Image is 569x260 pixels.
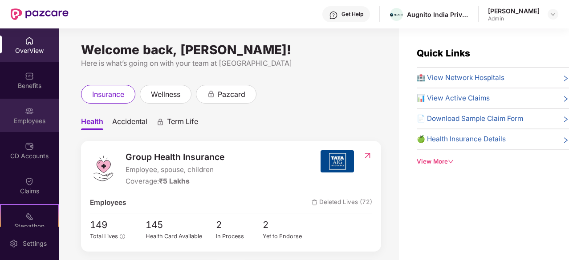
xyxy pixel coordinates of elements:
[11,8,69,20] img: New Pazcare Logo
[92,89,124,100] span: insurance
[25,36,34,45] img: svg+xml;base64,PHN2ZyBpZD0iSG9tZSIgeG1sbnM9Imh0dHA6Ly93d3cudzMub3JnLzIwMDAvc3ZnIiB3aWR0aD0iMjAiIG...
[90,197,126,208] span: Employees
[81,58,381,69] div: Here is what’s going on with your team at [GEOGRAPHIC_DATA]
[218,89,245,100] span: pazcard
[417,72,504,83] span: 🏥 View Network Hospitals
[312,200,317,205] img: deleteIcon
[263,218,310,232] span: 2
[562,95,569,104] span: right
[417,113,523,124] span: 📄 Download Sample Claim Form
[112,117,147,130] span: Accidental
[417,134,506,144] span: 🍏 Health Insurance Details
[562,74,569,83] span: right
[90,218,125,232] span: 149
[407,10,469,19] div: Augnito India Private Limited
[263,232,310,241] div: Yet to Endorse
[390,13,403,16] img: Augnito%20Logotype%20with%20logomark-8.png
[216,232,263,241] div: In Process
[417,93,490,104] span: 📊 View Active Claims
[20,239,49,248] div: Settings
[488,7,540,15] div: [PERSON_NAME]
[25,72,34,80] img: svg+xml;base64,PHN2ZyBpZD0iQmVuZWZpdHMiIHhtbG5zPSJodHRwOi8vd3d3LnczLm9yZy8yMDAwL3N2ZyIgd2lkdGg9Ij...
[448,159,454,164] span: down
[146,232,216,241] div: Health Card Available
[562,136,569,144] span: right
[90,233,118,240] span: Total Lives
[156,118,164,126] div: animation
[146,218,216,232] span: 145
[159,177,190,185] span: ₹5 Lakhs
[312,197,372,208] span: Deleted Lives (72)
[126,150,224,164] span: Group Health Insurance
[126,176,224,187] div: Coverage:
[90,155,117,182] img: logo
[25,177,34,186] img: svg+xml;base64,PHN2ZyBpZD0iQ2xhaW0iIHhtbG5zPSJodHRwOi8vd3d3LnczLm9yZy8yMDAwL3N2ZyIgd2lkdGg9IjIwIi...
[167,117,198,130] span: Term Life
[25,107,34,116] img: svg+xml;base64,PHN2ZyBpZD0iRW1wbG95ZWVzIiB4bWxucz0iaHR0cDovL3d3dy53My5vcmcvMjAwMC9zdmciIHdpZHRoPS...
[363,151,372,160] img: RedirectIcon
[9,239,18,248] img: svg+xml;base64,PHN2ZyBpZD0iU2V0dGluZy0yMHgyMCIgeG1sbnM9Imh0dHA6Ly93d3cudzMub3JnLzIwMDAvc3ZnIiB3aW...
[216,218,263,232] span: 2
[562,115,569,124] span: right
[120,234,125,239] span: info-circle
[81,117,103,130] span: Health
[25,142,34,151] img: svg+xml;base64,PHN2ZyBpZD0iQ0RfQWNjb3VudHMiIGRhdGEtbmFtZT0iQ0QgQWNjb3VudHMiIHhtbG5zPSJodHRwOi8vd3...
[126,164,224,175] span: Employee, spouse, children
[25,212,34,221] img: svg+xml;base64,PHN2ZyB4bWxucz0iaHR0cDovL3d3dy53My5vcmcvMjAwMC9zdmciIHdpZHRoPSIyMSIgaGVpZ2h0PSIyMC...
[488,15,540,22] div: Admin
[341,11,363,18] div: Get Help
[151,89,180,100] span: wellness
[321,150,354,172] img: insurerIcon
[549,11,557,18] img: svg+xml;base64,PHN2ZyBpZD0iRHJvcGRvd24tMzJ4MzIiIHhtbG5zPSJodHRwOi8vd3d3LnczLm9yZy8yMDAwL3N2ZyIgd2...
[81,46,381,53] div: Welcome back, [PERSON_NAME]!
[1,222,58,231] div: Stepathon
[417,157,569,166] div: View More
[417,48,470,59] span: Quick Links
[329,11,338,20] img: svg+xml;base64,PHN2ZyBpZD0iSGVscC0zMngzMiIgeG1sbnM9Imh0dHA6Ly93d3cudzMub3JnLzIwMDAvc3ZnIiB3aWR0aD...
[207,90,215,98] div: animation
